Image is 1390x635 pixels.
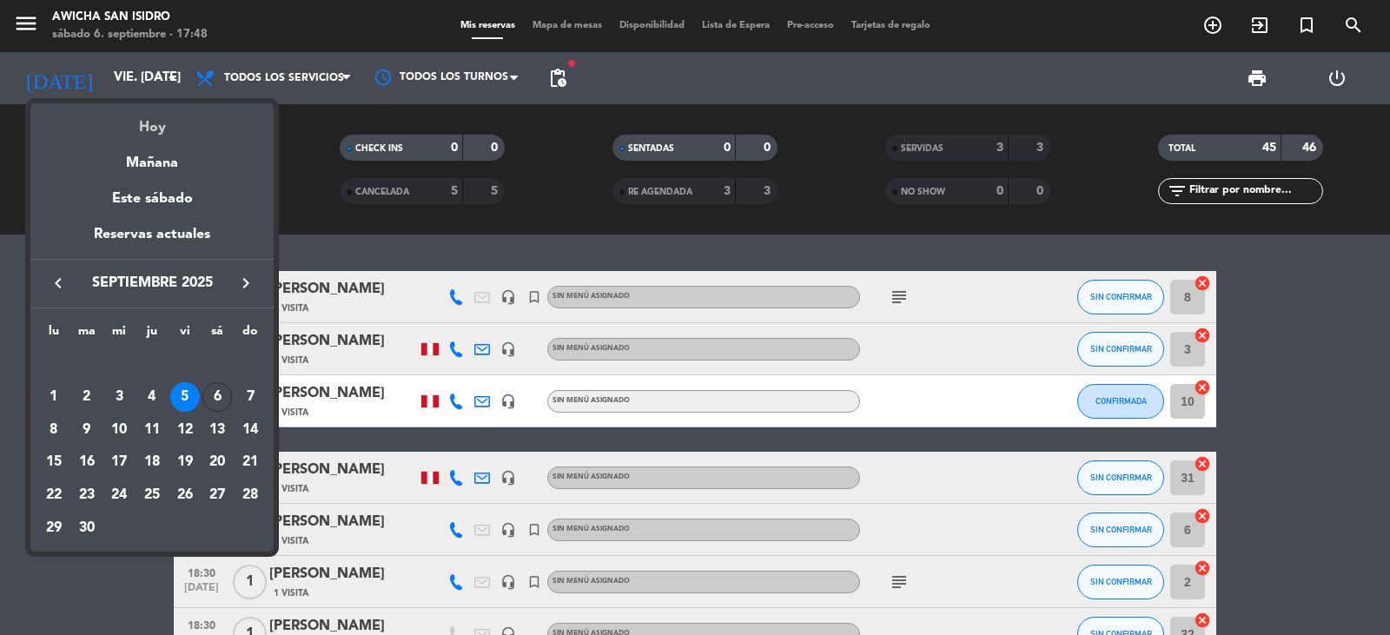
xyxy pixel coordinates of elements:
div: 19 [170,447,200,477]
td: 26 de septiembre de 2025 [169,479,202,512]
div: 15 [39,447,69,477]
div: 8 [39,415,69,445]
td: 12 de septiembre de 2025 [169,413,202,446]
td: 16 de septiembre de 2025 [70,446,103,479]
td: 18 de septiembre de 2025 [136,446,169,479]
div: 3 [104,382,134,412]
td: 6 de septiembre de 2025 [202,380,235,413]
div: 28 [235,480,265,510]
th: miércoles [103,321,136,348]
div: Hoy [30,103,274,139]
span: septiembre 2025 [74,272,230,294]
td: 21 de septiembre de 2025 [234,446,267,479]
td: 9 de septiembre de 2025 [70,413,103,446]
div: Este sábado [30,175,274,223]
div: 30 [72,513,102,543]
td: 2 de septiembre de 2025 [70,380,103,413]
div: 7 [235,382,265,412]
td: 30 de septiembre de 2025 [70,512,103,545]
div: 10 [104,415,134,445]
td: 19 de septiembre de 2025 [169,446,202,479]
td: 15 de septiembre de 2025 [37,446,70,479]
div: 9 [72,415,102,445]
button: keyboard_arrow_right [230,272,261,294]
div: 27 [202,480,232,510]
div: 20 [202,447,232,477]
button: keyboard_arrow_left [43,272,74,294]
div: 11 [137,415,167,445]
div: 4 [137,382,167,412]
div: 2 [72,382,102,412]
div: 16 [72,447,102,477]
td: 23 de septiembre de 2025 [70,479,103,512]
div: 25 [137,480,167,510]
div: 24 [104,480,134,510]
td: 10 de septiembre de 2025 [103,413,136,446]
th: martes [70,321,103,348]
i: keyboard_arrow_left [48,273,69,294]
div: 18 [137,447,167,477]
div: 29 [39,513,69,543]
td: 27 de septiembre de 2025 [202,479,235,512]
td: 4 de septiembre de 2025 [136,380,169,413]
div: 12 [170,415,200,445]
td: 8 de septiembre de 2025 [37,413,70,446]
div: 26 [170,480,200,510]
td: 22 de septiembre de 2025 [37,479,70,512]
div: Reservas actuales [30,223,274,259]
td: 5 de septiembre de 2025 [169,380,202,413]
th: viernes [169,321,202,348]
div: 5 [170,382,200,412]
th: jueves [136,321,169,348]
td: 20 de septiembre de 2025 [202,446,235,479]
td: 25 de septiembre de 2025 [136,479,169,512]
td: 7 de septiembre de 2025 [234,380,267,413]
th: sábado [202,321,235,348]
div: 17 [104,447,134,477]
td: 24 de septiembre de 2025 [103,479,136,512]
i: keyboard_arrow_right [235,273,256,294]
div: 21 [235,447,265,477]
td: 1 de septiembre de 2025 [37,380,70,413]
td: 14 de septiembre de 2025 [234,413,267,446]
div: 1 [39,382,69,412]
div: 22 [39,480,69,510]
div: 13 [202,415,232,445]
th: lunes [37,321,70,348]
div: 14 [235,415,265,445]
div: 6 [202,382,232,412]
td: SEP. [37,347,267,380]
td: 17 de septiembre de 2025 [103,446,136,479]
td: 13 de septiembre de 2025 [202,413,235,446]
div: Mañana [30,139,274,175]
td: 28 de septiembre de 2025 [234,479,267,512]
td: 3 de septiembre de 2025 [103,380,136,413]
div: 23 [72,480,102,510]
td: 29 de septiembre de 2025 [37,512,70,545]
th: domingo [234,321,267,348]
td: 11 de septiembre de 2025 [136,413,169,446]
